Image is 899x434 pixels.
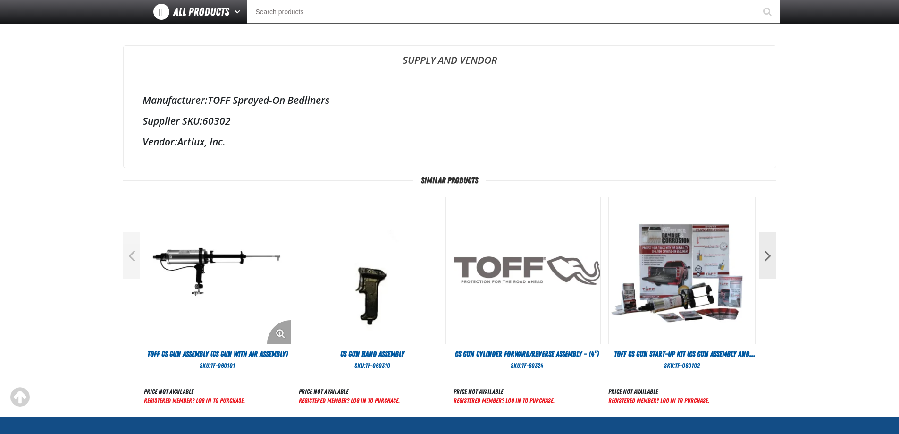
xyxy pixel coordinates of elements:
[299,349,446,359] a: CS Gun Hand Assembly
[454,197,600,344] img: CS Gun Cylinder Forward/Reverse Assembly – (4”)
[299,361,446,370] div: SKU:
[609,197,755,344] : View Details of the TOFF CS Gun Start-Up Kit (CS Gun Assembly and Marketing Package)
[340,349,404,358] span: CS Gun Hand Assembly
[759,232,776,279] button: Next
[143,135,757,148] div: Artlux, Inc.
[267,320,291,344] button: Enlarge Product Image. Opens a popup
[173,3,229,20] span: All Products
[454,387,555,396] div: Price not available
[455,349,599,358] span: CS Gun Cylinder Forward/Reverse Assembly – (4”)
[299,197,445,344] img: CS Gun Hand Assembly
[675,362,700,369] span: TF-060102
[9,387,30,408] div: Scroll to the top
[454,349,601,359] a: CS Gun Cylinder Forward/Reverse Assembly – (4”)
[299,197,445,344] : View Details of the CS Gun Hand Assembly
[147,349,288,358] span: TOFF CS Gun Assembly (CS Gun with Air Assembly)
[144,197,291,344] : View Details of the TOFF CS Gun Assembly (CS Gun with Air Assembly)
[521,362,543,369] span: TF-60324
[609,197,755,344] img: TOFF CS Gun Start-Up Kit (CS Gun Assembly and Marketing Package)
[608,349,756,359] a: TOFF CS Gun Start-Up Kit (CS Gun Assembly and Marketing Package)
[144,361,291,370] div: SKU:
[454,361,601,370] div: SKU:
[143,135,177,148] label: Vendor:
[413,176,486,185] span: Similar Products
[299,387,400,396] div: Price not available
[210,362,235,369] span: TF-060101
[365,362,390,369] span: TF-060310
[454,397,555,404] a: Registered Member? Log In to purchase.
[143,114,757,128] div: 60302
[143,114,202,128] label: Supplier SKU:
[124,46,776,74] a: Supply and Vendor
[608,387,709,396] div: Price not available
[144,197,291,344] img: TOFF CS Gun Assembly (CS Gun with Air Assembly)
[144,387,245,396] div: Price not available
[143,94,757,107] div: TOFF Sprayed-On Bedliners
[123,232,140,279] button: Previous
[608,361,756,370] div: SKU:
[608,397,709,404] a: Registered Member? Log In to purchase.
[144,349,291,359] a: TOFF CS Gun Assembly (CS Gun with Air Assembly)
[454,197,600,344] : View Details of the CS Gun Cylinder Forward/Reverse Assembly – (4”)
[614,349,755,369] span: TOFF CS Gun Start-Up Kit (CS Gun Assembly and Marketing Package)
[143,94,208,107] label: Manufacturer:
[144,397,245,404] a: Registered Member? Log In to purchase.
[299,397,400,404] a: Registered Member? Log In to purchase.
